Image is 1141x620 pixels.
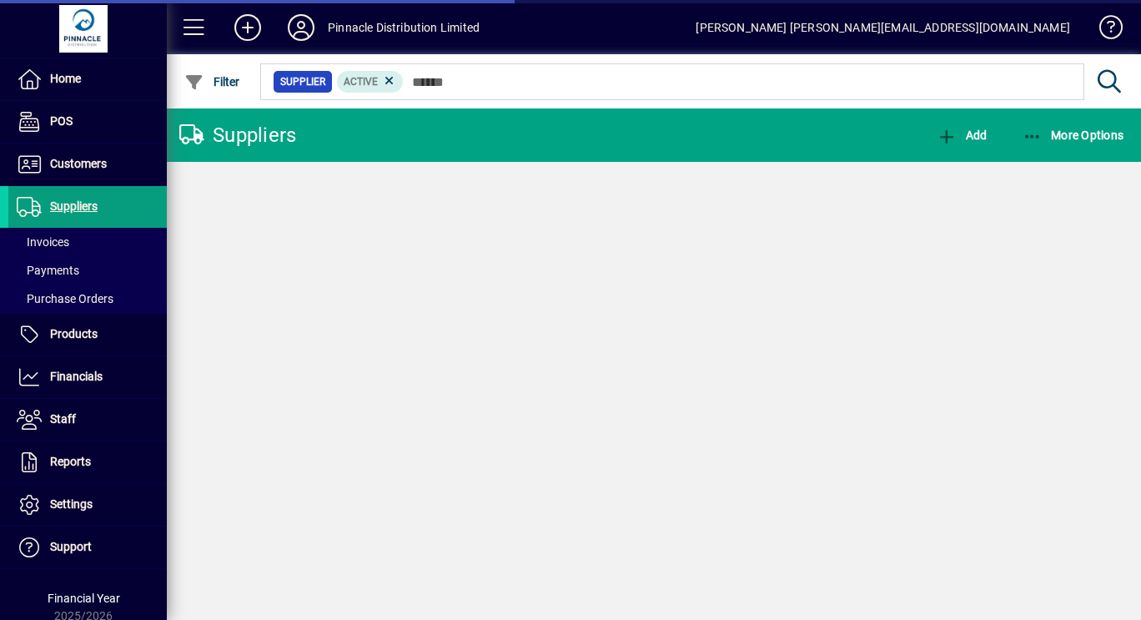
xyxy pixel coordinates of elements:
[8,484,167,526] a: Settings
[274,13,328,43] button: Profile
[337,71,404,93] mat-chip: Activation Status: Active
[50,114,73,128] span: POS
[50,497,93,511] span: Settings
[1023,129,1124,142] span: More Options
[8,399,167,441] a: Staff
[180,67,244,97] button: Filter
[48,592,120,605] span: Financial Year
[8,356,167,398] a: Financials
[50,72,81,85] span: Home
[8,58,167,100] a: Home
[8,144,167,185] a: Customers
[8,101,167,143] a: POS
[221,13,274,43] button: Add
[184,75,240,88] span: Filter
[280,73,325,90] span: Supplier
[50,199,98,213] span: Suppliers
[1087,3,1120,58] a: Knowledge Base
[17,292,113,305] span: Purchase Orders
[8,256,167,285] a: Payments
[696,14,1070,41] div: [PERSON_NAME] [PERSON_NAME][EMAIL_ADDRESS][DOMAIN_NAME]
[17,264,79,277] span: Payments
[344,76,378,88] span: Active
[17,235,69,249] span: Invoices
[50,455,91,468] span: Reports
[179,122,296,149] div: Suppliers
[50,327,98,340] span: Products
[50,540,92,553] span: Support
[50,412,76,426] span: Staff
[8,285,167,313] a: Purchase Orders
[50,157,107,170] span: Customers
[50,370,103,383] span: Financials
[8,441,167,483] a: Reports
[1018,120,1128,150] button: More Options
[8,314,167,355] a: Products
[937,129,987,142] span: Add
[328,14,480,41] div: Pinnacle Distribution Limited
[8,228,167,256] a: Invoices
[932,120,991,150] button: Add
[8,527,167,568] a: Support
